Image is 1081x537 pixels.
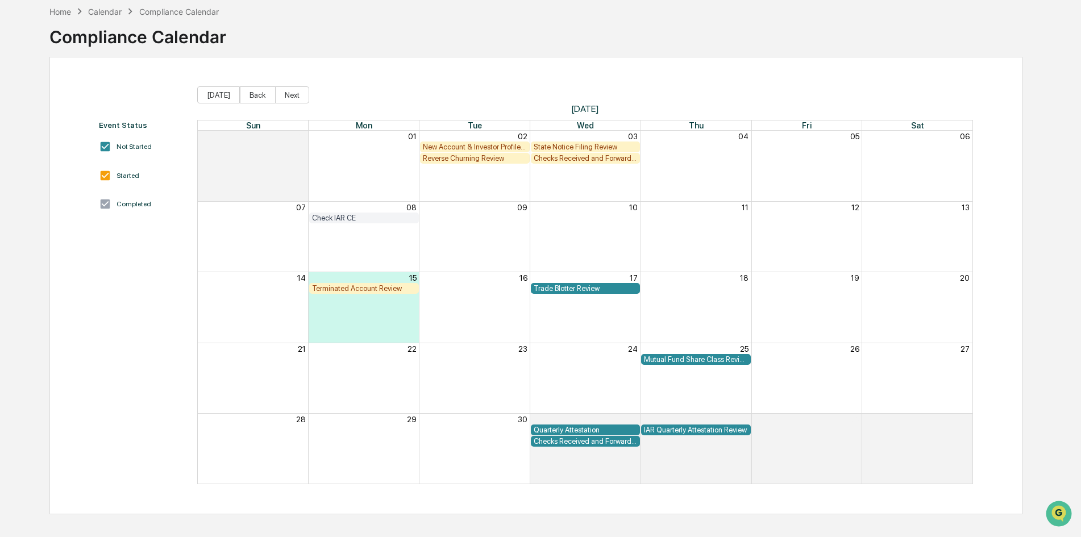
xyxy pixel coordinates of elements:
[740,273,749,282] button: 18
[275,86,309,103] button: Next
[851,203,859,212] button: 12
[851,273,859,282] button: 19
[407,415,417,424] button: 29
[517,203,527,212] button: 09
[312,284,416,293] div: Terminated Account Review
[644,426,748,434] div: IAR Quarterly Attestation Review
[961,344,970,353] button: 27
[468,120,482,130] span: Tue
[11,166,20,175] div: 🔎
[408,132,417,141] button: 01
[11,87,32,107] img: 1746055101610-c473b297-6a78-478c-a979-82029cc54cd1
[312,214,416,222] div: Check IAR CE
[738,132,749,141] button: 04
[577,120,594,130] span: Wed
[850,415,859,424] button: 03
[960,273,970,282] button: 20
[850,132,859,141] button: 05
[23,165,72,176] span: Data Lookup
[296,203,306,212] button: 07
[117,200,151,208] div: Completed
[628,132,638,141] button: 03
[99,120,186,130] div: Event Status
[518,132,527,141] button: 02
[49,18,226,47] div: Compliance Calendar
[78,139,145,159] a: 🗄️Attestations
[139,7,219,16] div: Compliance Calendar
[742,203,749,212] button: 11
[113,193,138,201] span: Pylon
[117,172,139,180] div: Started
[518,344,527,353] button: 23
[630,273,638,282] button: 17
[740,344,749,353] button: 25
[49,7,71,16] div: Home
[39,98,144,107] div: We're available if you need us!
[959,415,970,424] button: 04
[911,120,924,130] span: Sat
[850,344,859,353] button: 26
[11,24,207,42] p: How can we help?
[23,143,73,155] span: Preclearance
[802,120,812,130] span: Fri
[1045,499,1075,530] iframe: Open customer support
[356,120,372,130] span: Mon
[534,284,638,293] div: Trade Blotter Review
[406,203,417,212] button: 08
[80,192,138,201] a: Powered byPylon
[518,415,527,424] button: 30
[628,344,638,353] button: 24
[296,415,306,424] button: 28
[644,355,748,364] div: Mutual Fund Share Class Review
[298,344,306,353] button: 21
[739,415,749,424] button: 02
[11,144,20,153] div: 🖐️
[298,132,306,141] button: 31
[193,90,207,104] button: Start new chat
[197,86,240,103] button: [DATE]
[534,426,638,434] div: Quarterly Attestation
[94,143,141,155] span: Attestations
[519,273,527,282] button: 16
[629,203,638,212] button: 10
[423,143,527,151] div: New Account & Investor Profile Review
[409,273,417,282] button: 15
[7,139,78,159] a: 🖐️Preclearance
[88,7,122,16] div: Calendar
[240,86,276,103] button: Back
[197,103,973,114] span: [DATE]
[960,132,970,141] button: 06
[82,144,92,153] div: 🗄️
[689,120,704,130] span: Thu
[117,143,152,151] div: Not Started
[534,437,638,446] div: Checks Received and Forwarded Log
[629,415,638,424] button: 01
[962,203,970,212] button: 13
[423,154,527,163] div: Reverse Churning Review
[534,143,638,151] div: State Notice Filing Review
[7,160,76,181] a: 🔎Data Lookup
[246,120,260,130] span: Sun
[534,154,638,163] div: Checks Received and Forwarded Log
[297,273,306,282] button: 14
[39,87,186,98] div: Start new chat
[197,120,973,484] div: Month View
[408,344,417,353] button: 22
